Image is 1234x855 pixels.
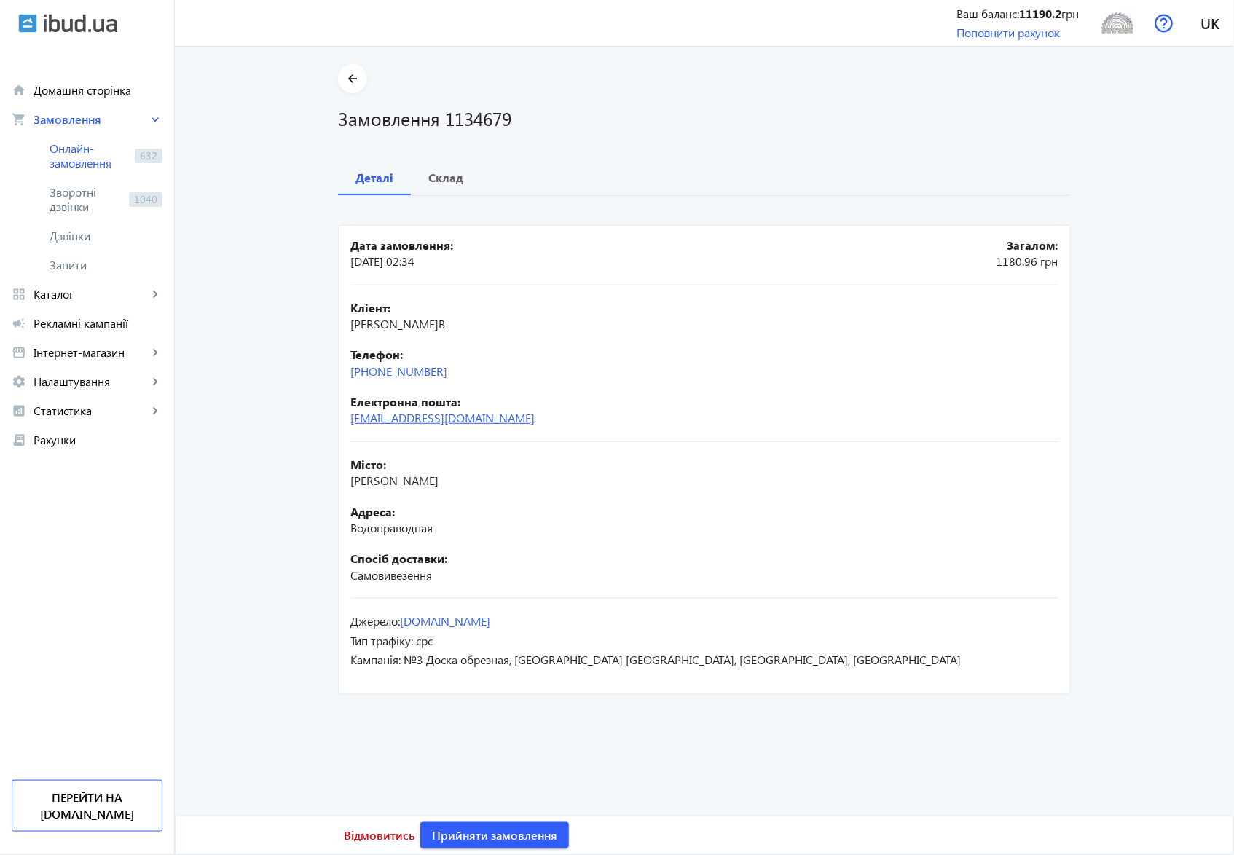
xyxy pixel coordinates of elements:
span: Каталог [34,287,148,302]
span: Зворотні дзвінки [50,185,123,214]
div: Ваш баланс: грн [957,6,1080,22]
span: Налаштування [34,374,148,389]
span: 632 [135,149,162,163]
b: Телефон: [350,347,1058,363]
div: Джерело: [350,613,1058,629]
b: Склад [428,172,463,184]
span: Самовивезення [350,567,432,583]
span: Рахунки [34,433,162,447]
a: [PHONE_NUMBER] [350,363,447,379]
mat-icon: keyboard_arrow_right [148,345,162,360]
span: Замовлення [34,112,148,127]
a: [EMAIL_ADDRESS][DOMAIN_NAME] [350,410,535,425]
h1: Замовлення 1134679 [338,106,1071,131]
span: Інтернет-магазин [34,345,148,360]
mat-icon: arrow_back [344,70,362,88]
span: uk [1201,14,1220,32]
span: Домашня сторінка [34,83,162,98]
mat-icon: shopping_cart [12,112,26,127]
b: Дата замовлення: [350,237,704,253]
b: Спосіб доставки: [350,551,1058,567]
mat-icon: grid_view [12,287,26,302]
a: Поповнити рахунок [957,25,1061,40]
span: 1180.96 грн [997,253,1058,269]
a: [DOMAIN_NAME] [400,613,490,629]
span: Запити [50,258,162,272]
img: 5f43c4b089f085850-Sunrise_Ltd.jpg [1101,7,1134,39]
b: Деталі [355,172,393,184]
span: Дзвінки [50,229,162,243]
mat-icon: keyboard_arrow_right [148,374,162,389]
mat-icon: settings [12,374,26,389]
mat-icon: home [12,83,26,98]
img: ibud_text.svg [44,14,117,33]
span: Рекламні кампанії [34,316,162,331]
mat-icon: campaign [12,316,26,331]
mat-icon: keyboard_arrow_right [148,403,162,418]
b: 11190.2 [1020,6,1062,21]
b: Електронна пошта: [350,394,1058,410]
span: [PERSON_NAME] [350,473,439,488]
mat-icon: keyboard_arrow_right [148,287,162,302]
span: [PERSON_NAME]В [350,316,445,331]
div: Кампанія: №3 Доска обрезная, [GEOGRAPHIC_DATA] [GEOGRAPHIC_DATA], [GEOGRAPHIC_DATA], [GEOGRAPHIC_... [350,652,1058,668]
img: help.svg [1155,14,1174,33]
mat-icon: storefront [12,345,26,360]
mat-icon: keyboard_arrow_right [148,112,162,127]
b: Місто: [350,457,1058,473]
div: Тип трафіку: cpc [350,633,1058,649]
span: Онлайн-замовлення [50,141,129,170]
span: Водоправодная [350,520,433,535]
mat-icon: analytics [12,403,26,418]
b: Кліент: [350,300,1058,316]
span: Статистика [34,403,148,418]
img: ibud.svg [18,14,37,33]
b: Загалом: [704,237,1058,253]
mat-icon: receipt_long [12,433,26,447]
b: Адреса: [350,504,1058,520]
a: Перейти на [DOMAIN_NAME] [12,780,162,832]
span: 1040 [129,192,162,207]
span: [DATE] 02:34 [350,253,414,269]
